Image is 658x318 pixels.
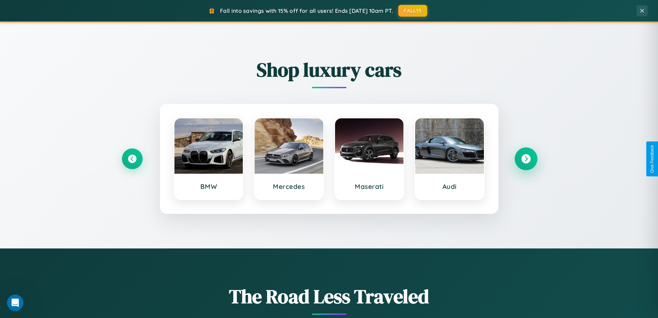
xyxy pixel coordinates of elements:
span: Fall into savings with 15% off for all users! Ends [DATE] 10am PT. [220,7,393,14]
h3: Maserati [342,182,397,191]
h3: BMW [181,182,236,191]
div: Give Feedback [650,145,655,173]
button: FALL15 [398,5,427,17]
h3: Audi [422,182,477,191]
h1: The Road Less Traveled [122,283,536,310]
h2: Shop luxury cars [122,56,536,83]
h3: Mercedes [261,182,316,191]
iframe: Intercom live chat [7,294,23,311]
